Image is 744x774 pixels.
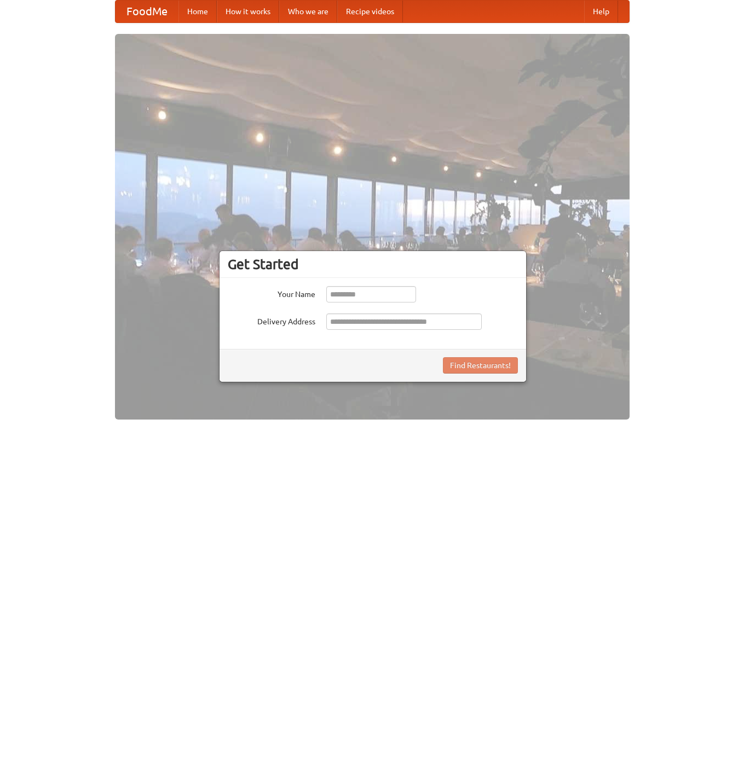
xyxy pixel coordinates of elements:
[178,1,217,22] a: Home
[584,1,618,22] a: Help
[443,357,518,374] button: Find Restaurants!
[116,1,178,22] a: FoodMe
[228,313,315,327] label: Delivery Address
[228,286,315,300] label: Your Name
[217,1,279,22] a: How it works
[337,1,403,22] a: Recipe videos
[279,1,337,22] a: Who we are
[228,256,518,272] h3: Get Started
